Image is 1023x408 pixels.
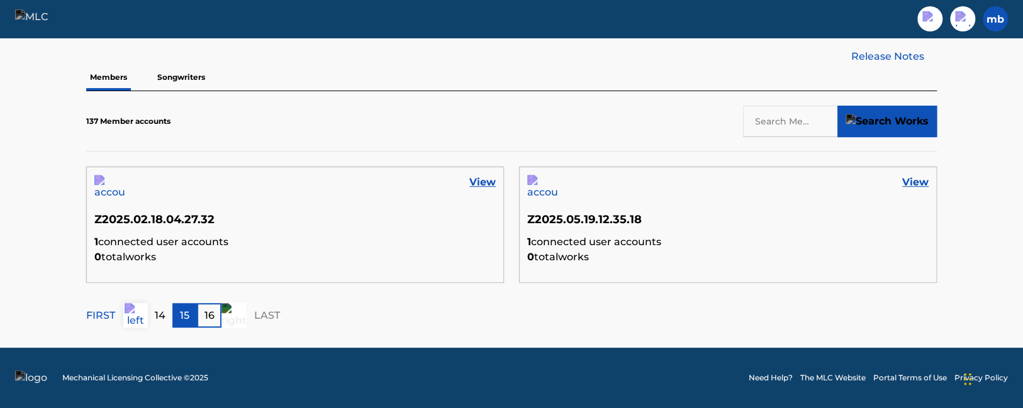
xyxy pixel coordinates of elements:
a: Public Search [917,6,942,31]
span: 1 [527,236,531,248]
a: The MLC Website [800,372,866,383]
span: 1 [94,236,98,248]
a: Portal Terms of Use [873,372,947,383]
p: total works [94,250,496,265]
p: LAST [254,308,280,323]
img: help [955,11,970,26]
p: total works [527,250,929,265]
a: View [469,175,496,190]
img: account [94,175,125,205]
img: logo [15,370,47,385]
input: Search Members [743,106,837,137]
p: connected user accounts [527,234,929,250]
span: Mechanical Licensing Collective © 2025 [62,372,208,383]
div: User Menu [983,6,1008,31]
p: FIRST [86,308,115,323]
p: connected user accounts [94,234,496,250]
div: Help [950,6,975,31]
a: Privacy Policy [954,372,1008,383]
img: MLC Logo [15,9,64,28]
img: account [527,175,557,205]
img: search [922,11,937,26]
span: 0 [527,251,534,263]
a: Release Notes [851,49,937,64]
iframe: Chat Widget [960,348,1023,408]
h5: Z2025.02.18.04.27.32 [94,212,496,234]
img: Search Works [846,114,929,129]
img: left [125,303,147,328]
h5: Z2025.05.19.12.35.18 [527,212,929,234]
p: 15 [180,308,189,323]
a: View [902,175,929,190]
p: 14 [155,308,165,323]
p: Members [86,64,131,91]
a: Need Help? [749,372,793,383]
span: 0 [94,251,101,263]
p: 137 Member accounts [86,116,170,127]
p: 16 [204,308,215,323]
p: Songwriters [154,64,209,91]
div: Drag [964,360,971,398]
